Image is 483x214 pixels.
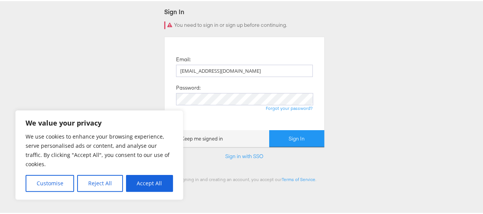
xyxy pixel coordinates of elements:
button: Accept All [126,174,173,191]
div: By signing in and creating an account, you accept our . [164,175,325,181]
a: Sign in with SSO [225,152,263,158]
button: Customise [26,174,74,191]
a: Terms of Service [282,175,315,181]
label: Keep me signed in [172,134,223,141]
p: We value your privacy [26,117,173,126]
input: Email [176,64,313,76]
div: We value your privacy [15,109,183,199]
a: Forgot your password? [266,104,313,110]
label: Email: [176,55,191,62]
button: Reject All [77,174,123,191]
div: Sign In [164,6,325,15]
button: Sign In [269,129,324,146]
label: Password: [176,83,200,90]
div: You need to sign in or sign up before continuing. [164,20,325,28]
p: We use cookies to enhance your browsing experience, serve personalised ads or content, and analys... [26,131,173,168]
